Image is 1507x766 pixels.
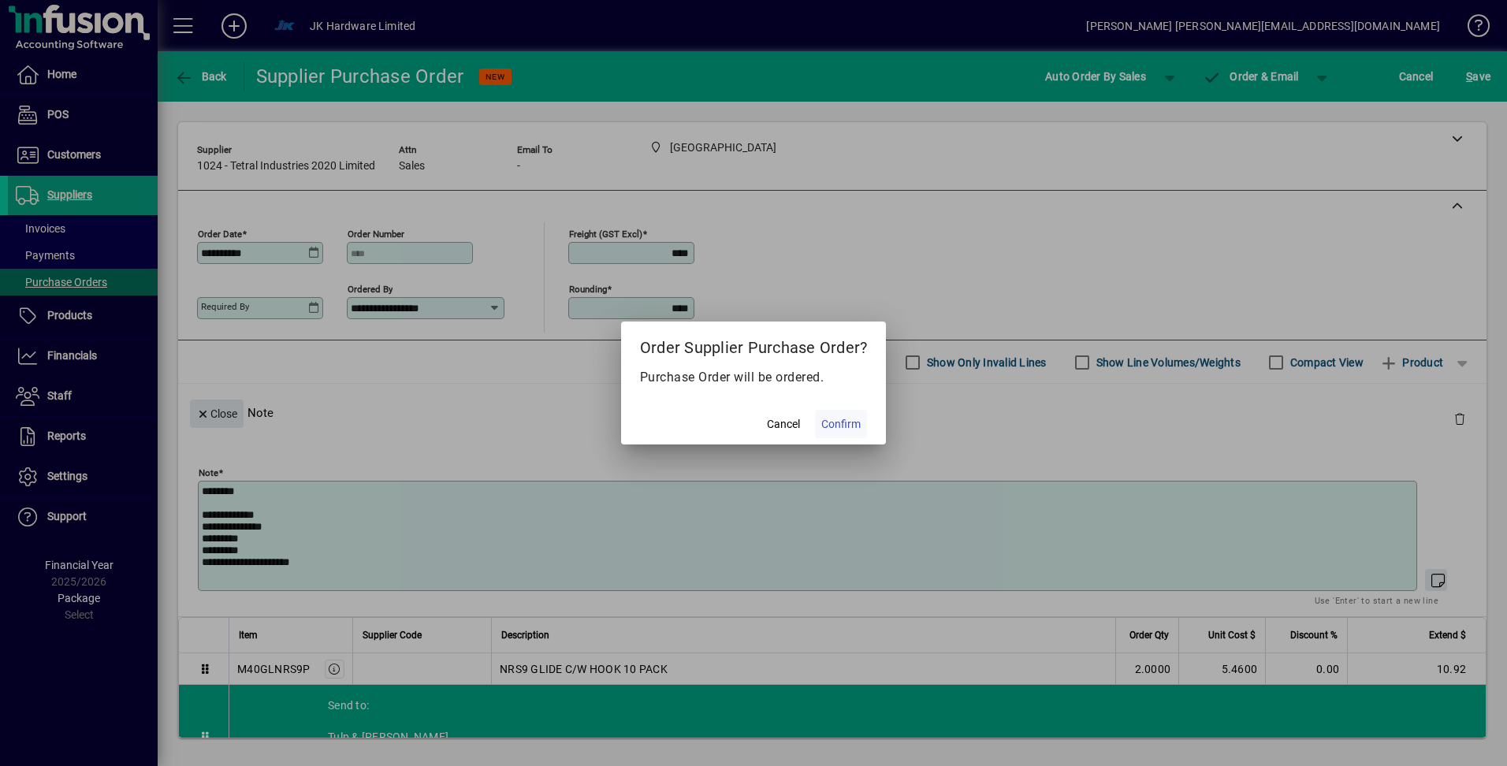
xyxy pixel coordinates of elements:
span: Confirm [821,416,861,433]
span: Cancel [767,416,800,433]
h2: Order Supplier Purchase Order? [621,322,887,367]
button: Cancel [758,410,809,438]
button: Confirm [815,410,867,438]
p: Purchase Order will be ordered. [640,368,868,387]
